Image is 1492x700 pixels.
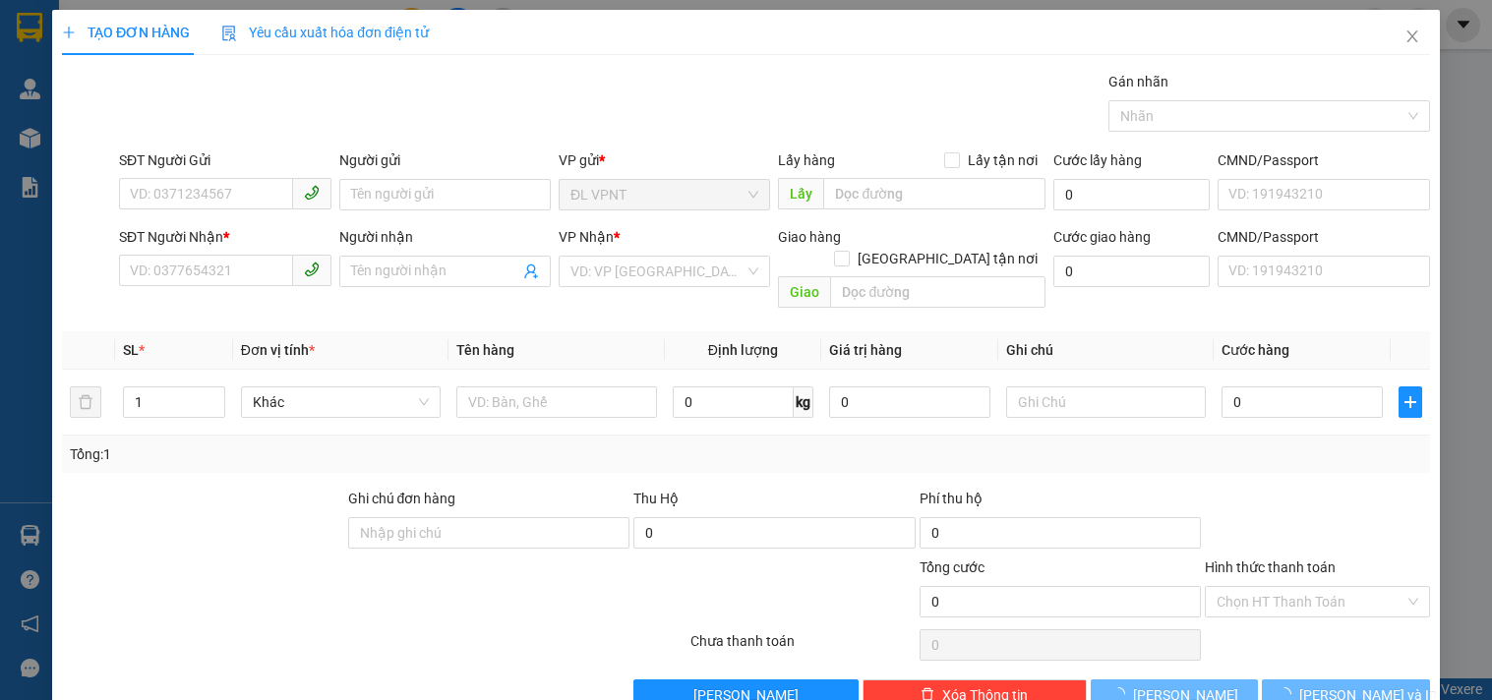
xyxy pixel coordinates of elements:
span: Tổng cước [920,559,985,575]
span: Thu Hộ [633,491,679,506]
span: plus [62,26,76,39]
input: VD: Bàn, Ghế [456,386,656,418]
span: Khác [253,387,429,417]
button: delete [70,386,101,418]
span: Lấy [779,178,824,209]
span: Tên hàng [456,342,514,358]
div: CMND/Passport [1218,149,1429,171]
label: Cước lấy hàng [1053,152,1142,168]
span: close [1404,29,1420,44]
span: Đơn vị tính [241,342,315,358]
div: SĐT Người Gửi [119,149,330,171]
input: Dọc đường [831,276,1045,308]
div: Phí thu hộ [920,488,1202,517]
div: SĐT Người Nhận [119,226,330,248]
span: ĐL VPNT [570,180,758,209]
label: Hình thức thanh toán [1205,559,1336,575]
input: Ghi Chú [1006,386,1206,418]
input: Cước lấy hàng [1053,179,1211,210]
div: Người gửi [339,149,551,171]
span: SL [123,342,139,358]
button: Close [1385,10,1440,65]
span: Giao hàng [779,229,842,245]
input: Ghi chú đơn hàng [348,517,630,549]
span: [GEOGRAPHIC_DATA] tận nơi [850,248,1045,269]
label: Ghi chú đơn hàng [348,491,456,506]
span: Giá trị hàng [829,342,902,358]
label: Cước giao hàng [1053,229,1151,245]
div: Tổng: 1 [70,443,577,465]
span: user-add [523,263,539,279]
div: CMND/Passport [1218,226,1429,248]
span: phone [304,185,320,201]
input: Dọc đường [824,178,1045,209]
span: VP Nhận [559,229,614,245]
span: Yêu cầu xuất hóa đơn điện tử [221,25,429,40]
span: TẠO ĐƠN HÀNG [62,25,190,40]
label: Gán nhãn [1108,74,1168,89]
span: kg [794,386,813,418]
span: Lấy hàng [779,152,836,168]
span: Giao [779,276,831,308]
span: Cước hàng [1222,342,1289,358]
span: Định lượng [708,342,778,358]
button: plus [1399,386,1422,418]
div: VP gửi [559,149,770,171]
input: Cước giao hàng [1053,256,1211,287]
th: Ghi chú [998,331,1214,370]
div: Chưa thanh toán [688,630,917,665]
span: plus [1400,394,1421,410]
input: 0 [829,386,990,418]
div: Người nhận [339,226,551,248]
span: Lấy tận nơi [960,149,1045,171]
span: phone [304,262,320,277]
img: icon [221,26,237,41]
